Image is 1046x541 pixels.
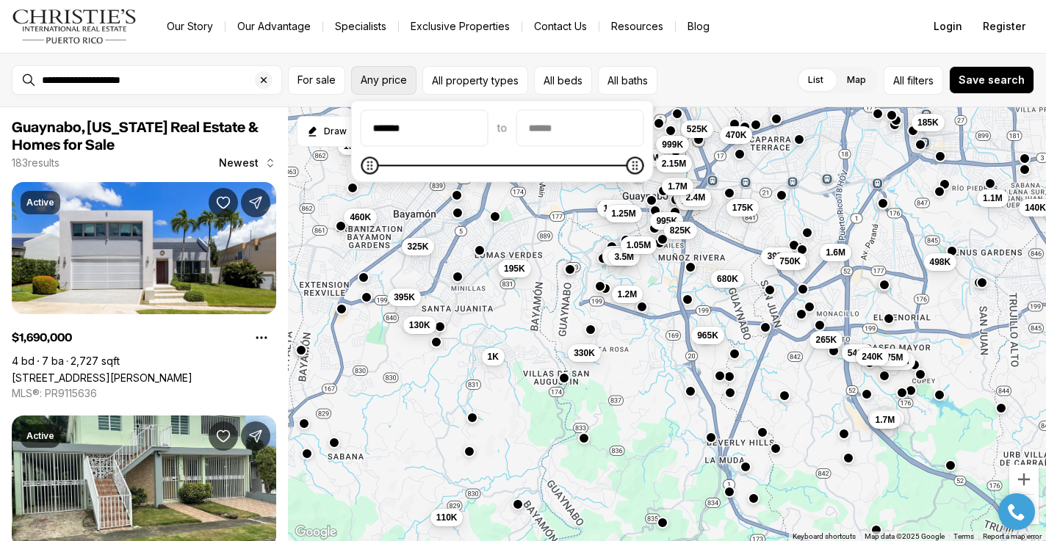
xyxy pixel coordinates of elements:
button: 1K [482,348,505,366]
span: Login [934,21,962,32]
button: 395K [761,247,794,265]
span: Any price [361,74,407,86]
span: Guaynabo, [US_STATE] Real Estate & Homes for Sale [12,120,258,153]
button: 460K [344,208,377,226]
p: Active [26,430,54,442]
a: Exclusive Properties [399,16,522,37]
span: Map data ©2025 Google [865,532,945,540]
button: 395K [388,288,421,306]
span: Minimum [361,157,379,175]
span: 395K [394,291,415,303]
span: 1.05M [627,239,651,251]
span: 540K [848,347,869,359]
img: logo [12,9,137,44]
span: 498K [930,256,951,268]
button: 265K [809,331,843,349]
span: 2.4M [686,192,706,203]
span: Maximum [627,157,644,175]
button: 1.96M [868,410,904,427]
button: 240K [856,348,889,366]
span: For sale [297,74,336,86]
input: priceMin [361,111,488,146]
span: Register [983,21,1025,32]
button: 3.9M [602,246,634,264]
span: 330K [574,347,595,359]
span: 1.1M [983,192,1003,204]
button: Login [925,12,971,41]
a: Our Advantage [226,16,322,37]
span: 1.7M [876,414,895,426]
a: Our Story [155,16,225,37]
button: 1.05M [621,236,657,254]
span: Save search [959,74,1025,86]
a: 69 CALLE ROBLE, GUAYNABO PR, 00966 [12,371,192,384]
button: 470K [720,126,753,144]
p: 183 results [12,157,59,169]
button: 110K [430,509,464,526]
a: Specialists [323,16,398,37]
button: Save search [949,66,1034,94]
span: 1.45M [603,203,627,214]
button: 195K [498,260,531,277]
button: Any price [351,66,416,95]
button: 1.7M [662,178,693,195]
span: 265K [815,334,837,346]
span: All [893,73,904,88]
button: All property types [422,66,528,95]
button: 525K [681,120,714,138]
span: 325K [408,241,429,253]
span: 395K [767,250,788,262]
button: 3.5M [674,189,705,206]
label: Map [835,67,878,93]
button: Zoom in [1009,465,1039,494]
button: Save Property: 69 CALLE ROBLE [209,188,238,217]
span: 2.75M [879,352,903,363]
span: 130K [409,319,430,331]
button: Newest [210,148,285,178]
a: Report a map error [983,532,1042,540]
button: 2.15M [656,155,692,173]
button: 130K [403,316,436,334]
span: 195K [504,263,525,275]
span: 995K [656,215,677,227]
span: 965K [697,330,718,341]
span: Newest [219,157,259,169]
span: 825K [670,225,691,236]
span: 175K [732,202,754,214]
span: 1.25M [611,208,635,219]
button: Contact Us [522,16,599,37]
button: 2.4M [680,189,712,206]
button: 330K [568,344,601,362]
button: 540K [842,344,875,362]
button: Start drawing [297,116,356,147]
button: Register [974,12,1034,41]
button: 498K [924,253,957,271]
button: Allfilters [884,66,943,95]
button: All beds [534,66,592,95]
span: 185K [917,117,939,128]
input: priceMax [517,111,643,146]
button: 3.5M [608,248,640,266]
button: 750K [773,253,807,270]
button: 1.7M [870,411,901,429]
button: 2.4M [602,248,634,266]
span: 140K [1025,202,1046,214]
button: 680K [711,270,744,288]
button: All baths [598,66,657,95]
button: For sale [288,66,345,95]
a: Blog [676,16,721,37]
span: 1.7M [668,181,688,192]
button: 1.2M [612,286,643,303]
span: 460K [350,211,371,223]
button: 965K [691,327,724,344]
button: 1.69M [676,192,712,210]
span: 750K [779,255,801,267]
button: 1.45M [597,200,633,217]
span: 2.15M [662,158,686,170]
button: 185K [912,114,945,131]
span: 2.4M [608,251,628,263]
button: Save Property: 6 EB N CEDRO HWY E #2 [209,421,238,451]
span: 3.5M [614,251,634,263]
span: 680K [717,273,738,285]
